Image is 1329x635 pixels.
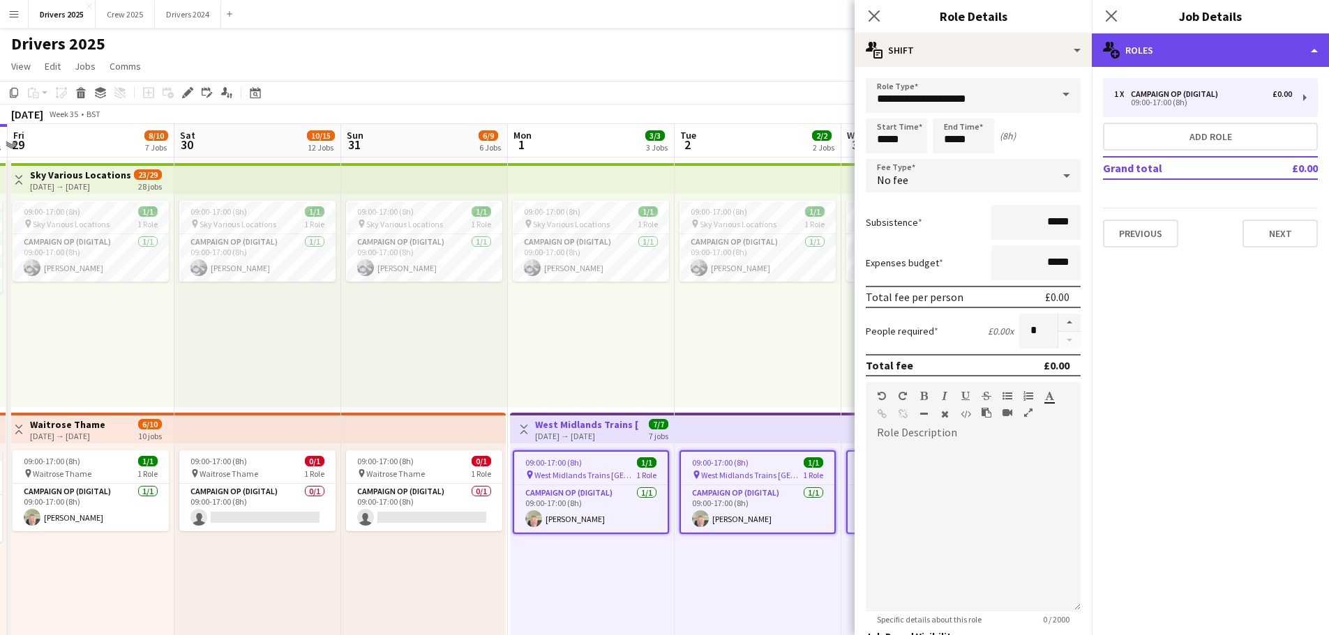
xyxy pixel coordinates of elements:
div: 09:00-17:00 (8h)0/1 Waitrose Thame1 RoleCampaign Op (Digital)0/109:00-17:00 (8h) [179,450,336,531]
button: Insert video [1003,407,1012,418]
app-card-role: Campaign Op (Digital)1/109:00-17:00 (8h)[PERSON_NAME] [346,234,502,282]
button: Redo [898,390,908,401]
span: 1/1 [138,456,158,466]
app-card-role: Campaign Op (Digital)1/109:00-17:00 (8h)[PERSON_NAME] [846,234,1003,282]
button: Fullscreen [1023,407,1033,418]
label: People required [866,325,938,337]
span: 09:00-17:00 (8h) [190,206,247,217]
span: 09:00-17:00 (8h) [24,456,80,466]
span: 1 Role [638,219,658,229]
div: Total fee per person [866,290,963,304]
span: 0/1 [472,456,491,466]
app-card-role: Campaign Op (Digital)1/109:00-17:00 (8h)[PERSON_NAME] [179,234,336,282]
span: 23/29 [134,169,162,180]
span: 1/1 [305,206,324,217]
div: £0.00 x [988,325,1014,337]
span: 1 Role [804,219,825,229]
button: Text Color [1044,390,1054,401]
div: Campaign Op (Digital) [1131,89,1224,99]
span: 09:00-17:00 (8h) [524,206,580,217]
div: 3 Jobs [646,142,668,153]
button: Increase [1058,314,1081,332]
span: 2/2 [812,130,832,141]
a: Jobs [69,57,101,75]
span: Wed [847,129,865,141]
app-job-card: 09:00-17:00 (8h)1/1 West Midlands Trains [GEOGRAPHIC_DATA]1 RoleCampaign Op (Digital)1/109:00-17:... [679,450,836,534]
a: View [6,57,36,75]
div: £0.00 [1272,89,1292,99]
span: West Midlands Trains [GEOGRAPHIC_DATA] [534,470,636,480]
h3: Job Details [1092,7,1329,25]
span: 0/1 [305,456,324,466]
button: Clear Formatting [940,408,949,420]
span: Sky Various Locations [366,219,443,229]
div: 1 x [1114,89,1131,99]
span: 8/10 [144,130,168,141]
span: Jobs [75,60,96,72]
span: 10/15 [307,130,335,141]
button: Horizontal Line [919,408,929,420]
div: Total fee [866,358,913,372]
a: Edit [39,57,66,75]
button: Undo [877,390,887,401]
span: 1 Role [803,470,823,480]
span: 3 [845,137,865,153]
span: Waitrose Thame [366,468,425,479]
div: [DATE] [11,107,43,121]
app-job-card: 09:00-17:00 (8h)1/1 Sky Various Locations1 RoleCampaign Op (Digital)1/109:00-17:00 (8h)[PERSON_NAME] [13,201,169,282]
div: [DATE] → [DATE] [535,431,639,441]
span: 1/1 [138,206,158,217]
a: Comms [104,57,147,75]
div: 09:00-17:00 (8h)1/1 Sky Various Locations1 RoleCampaign Op (Digital)1/109:00-17:00 (8h)[PERSON_NAME] [346,201,502,282]
button: Unordered List [1003,390,1012,401]
app-job-card: 09:00-17:00 (8h)1/1 Sky Various Locations1 RoleCampaign Op (Digital)1/109:00-17:00 (8h)[PERSON_NAME] [846,201,1003,282]
h3: Sky Various Locations [30,169,131,181]
h3: West Midlands Trains [GEOGRAPHIC_DATA] [535,418,639,431]
span: 09:00-17:00 (8h) [24,206,80,217]
span: 2 [678,137,696,153]
div: [DATE] → [DATE] [30,181,131,192]
span: Sky Various Locations [33,219,110,229]
app-card-role: Campaign Op (Digital)1/109:00-17:00 (8h)[PERSON_NAME] [679,234,836,282]
div: 09:00-17:00 (8h)1/1 West Midlands Trains [GEOGRAPHIC_DATA]1 RoleCampaign Op (Digital)1/109:00-17:... [846,450,1003,534]
button: Bold [919,390,929,401]
h3: Waitrose Thame [30,418,105,431]
span: Mon [513,129,532,141]
span: 1 Role [471,219,491,229]
span: 1/1 [637,457,656,468]
div: 09:00-17:00 (8h)1/1 Sky Various Locations1 RoleCampaign Op (Digital)1/109:00-17:00 (8h)[PERSON_NAME] [179,201,336,282]
button: Add role [1103,123,1318,151]
span: Specific details about this role [866,614,993,625]
span: 09:00-17:00 (8h) [190,456,247,466]
div: (8h) [1000,130,1016,142]
app-job-card: 09:00-17:00 (8h)1/1 Sky Various Locations1 RoleCampaign Op (Digital)1/109:00-17:00 (8h)[PERSON_NAME] [679,201,836,282]
span: 3/3 [645,130,665,141]
h3: Role Details [855,7,1092,25]
app-card-role: Campaign Op (Digital)1/109:00-17:00 (8h)[PERSON_NAME] [514,485,668,533]
span: Sky Various Locations [200,219,276,229]
app-card-role: Campaign Op (Digital)0/109:00-17:00 (8h) [179,484,336,531]
span: Waitrose Thame [33,468,91,479]
span: 1 [511,137,532,153]
div: 7 Jobs [145,142,167,153]
div: 09:00-17:00 (8h) [1114,99,1292,106]
div: £0.00 [1045,290,1069,304]
span: Comms [110,60,141,72]
div: Shift [855,33,1092,67]
span: 6/10 [138,419,162,429]
button: Previous [1103,220,1178,247]
span: 09:00-17:00 (8h) [357,206,414,217]
div: 6 Jobs [479,142,501,153]
app-job-card: 09:00-17:00 (8h)1/1 West Midlands Trains [GEOGRAPHIC_DATA]1 RoleCampaign Op (Digital)1/109:00-17:... [513,450,669,534]
div: 09:00-17:00 (8h)1/1 Waitrose Thame1 RoleCampaign Op (Digital)1/109:00-17:00 (8h)[PERSON_NAME] [13,450,169,531]
app-job-card: 09:00-17:00 (8h)1/1 Sky Various Locations1 RoleCampaign Op (Digital)1/109:00-17:00 (8h)[PERSON_NAME] [513,201,669,282]
span: Sky Various Locations [700,219,776,229]
span: 09:00-17:00 (8h) [525,457,582,468]
span: 31 [345,137,363,153]
app-card-role: Campaign Op (Digital)1/109:00-17:00 (8h)[PERSON_NAME] [13,484,169,531]
button: Drivers 2025 [29,1,96,28]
